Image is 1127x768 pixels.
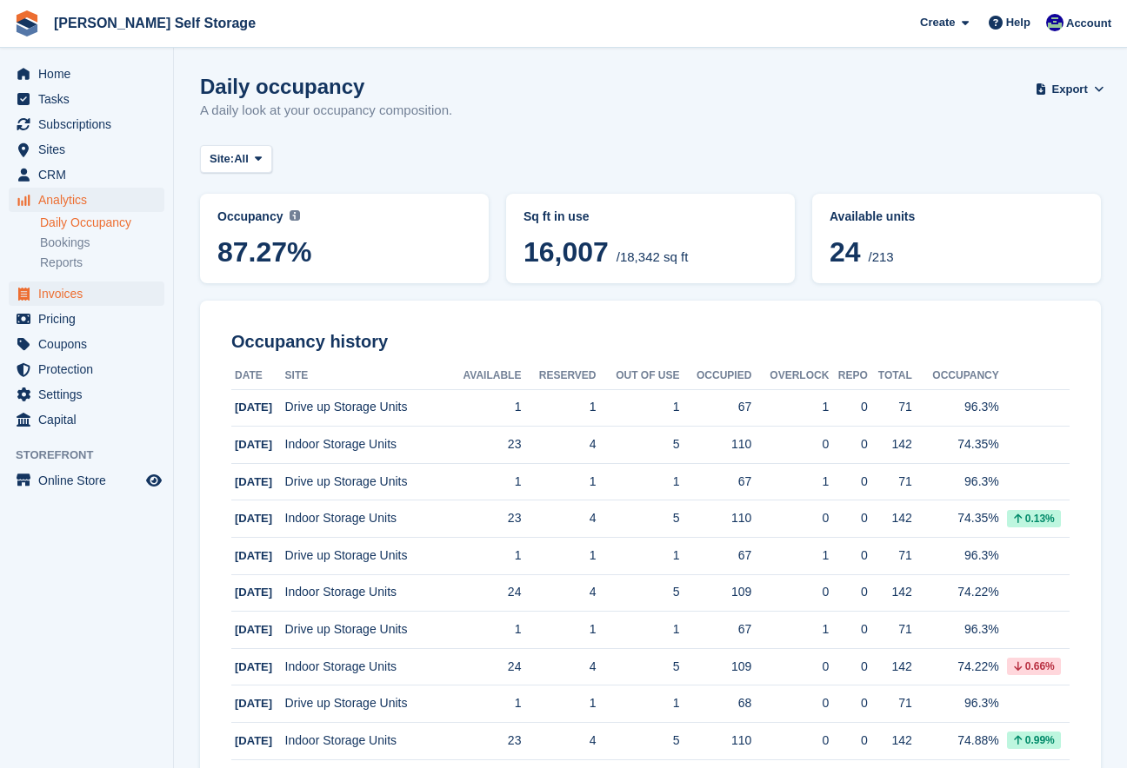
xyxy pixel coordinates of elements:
[521,723,596,760] td: 4
[38,332,143,356] span: Coupons
[751,362,829,390] th: Overlock
[680,546,752,565] div: 67
[829,620,868,639] div: 0
[9,332,164,356] a: menu
[912,362,999,390] th: Occupancy
[830,208,1084,226] abbr: Current percentage of units occupied or overlocked
[445,500,522,538] td: 23
[40,215,164,231] a: Daily Occupancy
[912,500,999,538] td: 74.35%
[285,648,445,685] td: Indoor Storage Units
[523,208,777,226] abbr: Current breakdown of sq ft occupied
[523,236,609,268] span: 16,007
[868,427,912,464] td: 142
[9,188,164,212] a: menu
[680,620,752,639] div: 67
[751,473,829,491] div: 1
[521,427,596,464] td: 4
[829,583,868,601] div: 0
[445,574,522,612] td: 24
[1052,81,1088,98] span: Export
[200,75,452,98] h1: Daily occupancy
[445,612,522,649] td: 1
[9,162,164,187] a: menu
[235,697,272,710] span: [DATE]
[290,210,300,221] img: icon-info-grey-7440780725fd019a000dd9b08b2336e03edf1995a4989e88bcd33f0948082b44.svg
[680,583,752,601] div: 109
[1066,15,1111,32] span: Account
[40,255,164,271] a: Reports
[235,549,272,562] span: [DATE]
[285,463,445,500] td: Drive up Storage Units
[751,658,829,676] div: 0
[680,362,752,390] th: Occupied
[830,209,915,223] span: Available units
[38,382,143,407] span: Settings
[285,389,445,427] td: Drive up Storage Units
[829,658,868,676] div: 0
[445,648,522,685] td: 24
[912,612,999,649] td: 96.3%
[829,362,868,390] th: Repo
[235,401,272,414] span: [DATE]
[9,62,164,86] a: menu
[829,398,868,416] div: 0
[868,362,912,390] th: Total
[912,574,999,612] td: 74.22%
[38,188,143,212] span: Analytics
[38,112,143,136] span: Subscriptions
[285,427,445,464] td: Indoor Storage Units
[751,435,829,454] div: 0
[521,648,596,685] td: 4
[445,427,522,464] td: 23
[217,236,471,268] span: 87.27%
[1006,14,1030,31] span: Help
[829,694,868,712] div: 0
[231,332,1070,352] h2: Occupancy history
[235,438,272,451] span: [DATE]
[868,723,912,760] td: 142
[829,473,868,491] div: 0
[235,475,272,488] span: [DATE]
[1007,732,1061,749] div: 0.99%
[680,398,752,416] div: 67
[751,694,829,712] div: 0
[235,660,272,673] span: [DATE]
[200,101,452,121] p: A daily look at your occupancy composition.
[830,236,861,268] span: 24
[912,538,999,575] td: 96.3%
[9,357,164,381] a: menu
[597,362,680,390] th: Out of Use
[912,463,999,500] td: 96.3%
[445,538,522,575] td: 1
[751,732,829,750] div: 0
[751,583,829,601] div: 0
[38,137,143,162] span: Sites
[868,685,912,723] td: 71
[9,137,164,162] a: menu
[680,658,752,676] div: 109
[597,538,680,575] td: 1
[210,150,234,168] span: Site:
[751,546,829,565] div: 1
[16,447,173,464] span: Storefront
[680,509,752,527] div: 110
[285,500,445,538] td: Indoor Storage Units
[521,574,596,612] td: 4
[9,468,164,493] a: menu
[143,470,164,491] a: Preview store
[445,685,522,723] td: 1
[9,307,164,331] a: menu
[285,362,445,390] th: Site
[829,732,868,750] div: 0
[617,249,689,264] span: /18,342 sq ft
[751,620,829,639] div: 1
[521,362,596,390] th: Reserved
[597,389,680,427] td: 1
[597,723,680,760] td: 5
[912,427,999,464] td: 74.35%
[9,112,164,136] a: menu
[829,435,868,454] div: 0
[38,62,143,86] span: Home
[597,685,680,723] td: 1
